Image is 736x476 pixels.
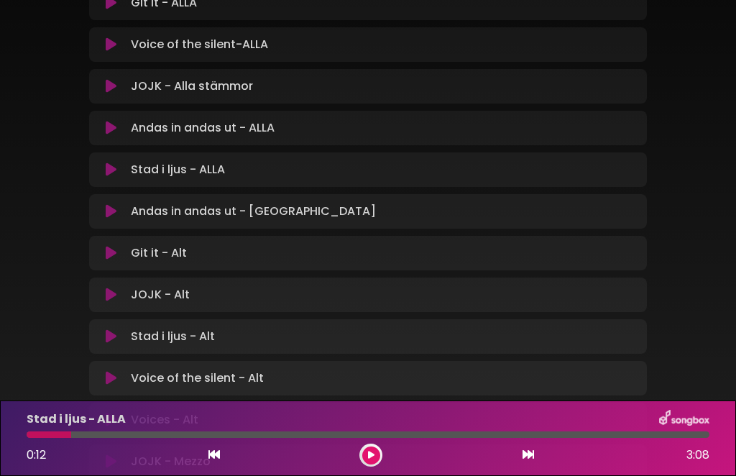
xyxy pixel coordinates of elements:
[131,328,215,345] p: Stad i ljus - Alt
[131,78,253,95] p: JOJK - Alla stämmor
[686,447,709,464] span: 3:08
[131,36,268,53] p: Voice of the silent-ALLA
[131,370,264,387] p: Voice of the silent - Alt
[27,447,46,463] span: 0:12
[27,411,126,428] p: Stad i ljus - ALLA
[131,286,190,303] p: JOJK - Alt
[131,119,275,137] p: Andas in andas ut - ALLA
[131,161,225,178] p: Stad i ljus - ALLA
[131,203,376,220] p: Andas in andas ut - [GEOGRAPHIC_DATA]
[659,410,709,429] img: songbox-logo-white.png
[131,244,187,262] p: Git it - Alt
